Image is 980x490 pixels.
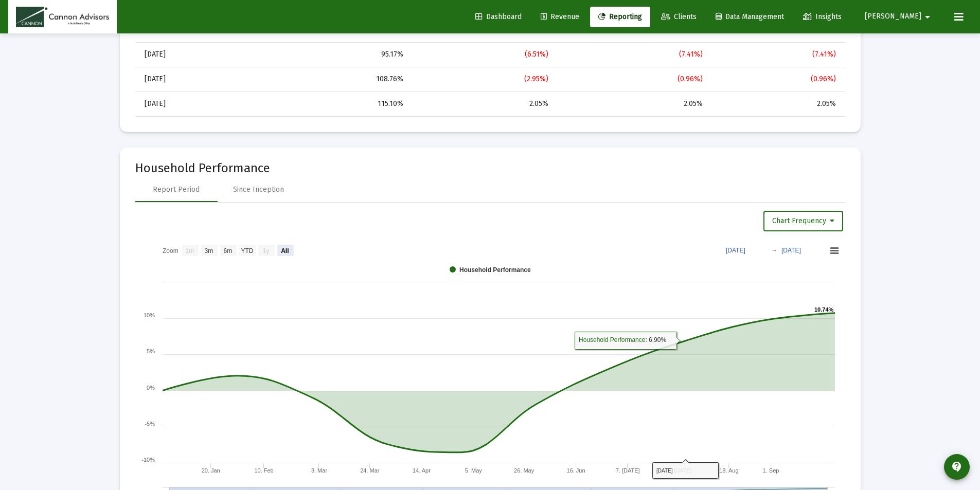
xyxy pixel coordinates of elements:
text: 1. Sep [762,467,779,474]
div: (2.95%) [418,74,548,84]
div: (0.96%) [563,74,703,84]
a: Clients [653,7,705,27]
text: 0% [147,385,155,391]
td: [DATE] [135,67,241,92]
span: Reporting [598,12,642,21]
div: (6.51%) [418,49,548,60]
button: Chart Frequency [763,211,843,231]
text: -5% [145,421,155,427]
span: Clients [661,12,697,21]
text: 14. Apr [413,467,431,474]
img: Dashboard [16,7,109,27]
div: 95.17% [248,49,403,60]
text: All [281,247,289,254]
text: YTD [241,247,253,254]
text: 20. Jan [201,467,220,474]
td: [DATE] [135,92,241,116]
a: Dashboard [467,7,530,27]
text: 5% [147,348,155,354]
button: [PERSON_NAME] [852,6,946,27]
text: 10. Feb [254,467,273,474]
span: Data Management [716,12,784,21]
text: Household Performance [459,266,531,274]
div: 115.10% [248,99,403,109]
text: 18. Aug [719,467,738,474]
text: → [771,247,777,254]
text: 6m [223,247,232,254]
tspan: [DATE] [656,468,673,474]
text: [DATE] [726,247,745,254]
div: Report Period [153,185,200,195]
span: Dashboard [475,12,522,21]
a: Revenue [532,7,587,27]
div: 2.05% [563,99,703,109]
mat-card-title: Household Performance [135,163,845,173]
td: [DATE] [135,42,241,67]
div: (7.41%) [563,49,703,60]
a: Data Management [707,7,792,27]
div: 2.05% [418,99,548,109]
mat-icon: contact_support [951,461,963,473]
span: Chart Frequency [772,216,834,225]
text: 3m [204,247,213,254]
div: Since Inception [233,185,284,195]
div: 2.05% [717,99,836,109]
text: 1m [185,247,194,254]
text: -10% [141,457,155,463]
text: 3. Mar [311,467,327,474]
a: Insights [795,7,850,27]
text: Zoom [163,247,179,254]
a: Reporting [590,7,650,27]
text: 24. Mar [360,467,380,474]
span: Insights [803,12,842,21]
text: 10% [143,312,154,318]
div: (0.96%) [717,74,836,84]
text: [DATE] [781,247,801,254]
text: 10.74% [814,306,834,313]
span: Revenue [541,12,579,21]
tspan: Household Performance [579,336,646,343]
text: 1y [262,247,269,254]
span: [PERSON_NAME] [865,12,921,21]
div: (7.41%) [717,49,836,60]
div: 108.76% [248,74,403,84]
mat-icon: arrow_drop_down [921,7,934,27]
text: 16. Jun [566,467,585,474]
text: 7. [DATE] [615,467,639,474]
text: : 6.90% [579,336,666,343]
text: 26. May [514,467,534,474]
text: 5. May [465,467,482,474]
